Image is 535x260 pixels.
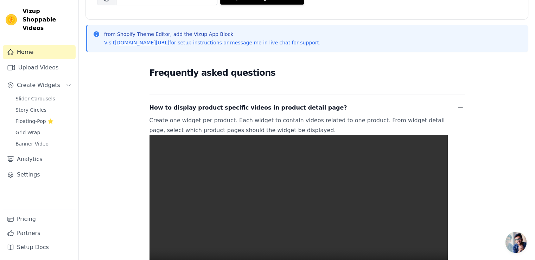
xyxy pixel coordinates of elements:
[6,14,17,25] img: Vizup
[3,168,76,182] a: Settings
[3,226,76,240] a: Partners
[11,94,76,104] a: Slider Carousels
[17,81,60,89] span: Create Widgets
[15,106,46,113] span: Story Circles
[3,61,76,75] a: Upload Videos
[11,105,76,115] a: Story Circles
[15,129,40,136] span: Grid Wrap
[149,66,465,80] h2: Frequently asked questions
[104,39,320,46] p: Visit for setup instructions or message me in live chat for support.
[3,240,76,254] a: Setup Docs
[11,139,76,149] a: Banner Video
[149,103,347,113] span: How to display product specific videos in product detail page?
[23,7,73,32] span: Vizup Shoppable Videos
[115,40,170,45] a: [DOMAIN_NAME][URL]
[15,118,53,125] span: Floating-Pop ⭐
[104,31,320,38] p: from Shopify Theme Editor, add the Vizup App Block
[11,116,76,126] a: Floating-Pop ⭐
[11,128,76,137] a: Grid Wrap
[15,140,49,147] span: Banner Video
[505,232,527,253] div: Open chat
[3,45,76,59] a: Home
[15,95,55,102] span: Slider Carousels
[3,212,76,226] a: Pricing
[149,103,465,113] button: How to display product specific videos in product detail page?
[3,78,76,92] button: Create Widgets
[3,152,76,166] a: Analytics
